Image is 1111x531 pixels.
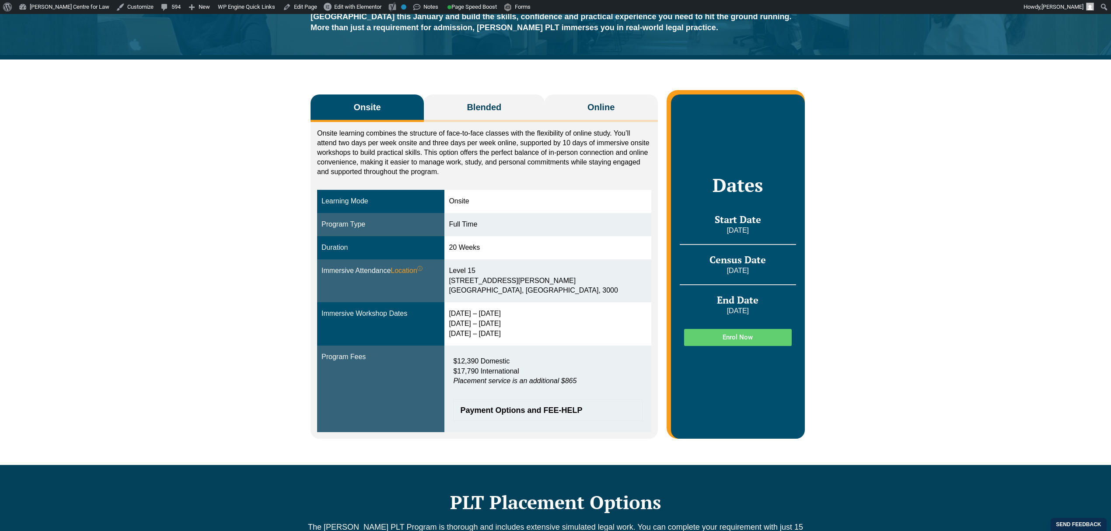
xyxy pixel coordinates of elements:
sup: ⓘ [417,265,423,272]
span: Online [587,101,615,113]
h2: Dates [680,174,796,196]
span: Onsite [353,101,381,113]
span: $12,390 Domestic [453,357,510,365]
p: [DATE] [680,266,796,276]
span: Start Date [715,213,761,226]
p: [DATE] [680,226,796,235]
div: Learning Mode [321,196,440,206]
span: [PERSON_NAME] [1041,3,1083,10]
div: Full Time [449,220,646,230]
div: Duration [321,243,440,253]
div: Immersive Workshop Dates [321,309,440,319]
div: Immersive Attendance [321,266,440,276]
span: $17,790 International [453,367,519,375]
em: Placement service is an additional $865 [453,377,576,384]
div: Program Fees [321,352,440,362]
h2: PLT Placement Options [306,491,805,513]
span: End Date [717,293,758,306]
div: No index [401,4,406,10]
div: Tabs. Open items with Enter or Space, close with Escape and navigate using the Arrow keys. [311,94,658,439]
span: Blended [467,101,501,113]
div: Level 15 [STREET_ADDRESS][PERSON_NAME] [GEOGRAPHIC_DATA], [GEOGRAPHIC_DATA], 3000 [449,266,646,296]
span: Enrol Now [723,334,753,341]
span: Location [391,266,423,276]
a: Enrol Now [684,329,792,346]
span: Payment Options and FEE-HELP [460,406,626,414]
div: Onsite [449,196,646,206]
div: [DATE] – [DATE] [DATE] – [DATE] [DATE] – [DATE] [449,309,646,339]
span: Census Date [709,253,766,266]
div: Program Type [321,220,440,230]
p: [DATE] [680,306,796,316]
p: Onsite learning combines the structure of face-to-face classes with the flexibility of online stu... [317,129,651,177]
div: 20 Weeks [449,243,646,253]
span: Edit with Elementor [334,3,381,10]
